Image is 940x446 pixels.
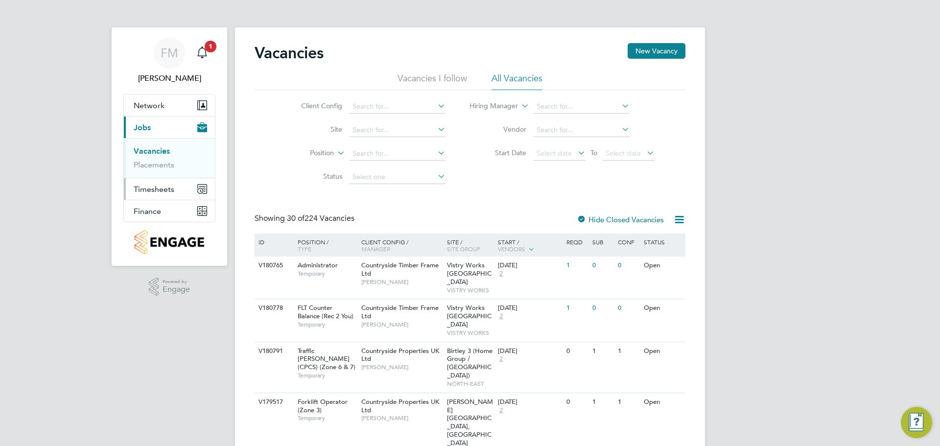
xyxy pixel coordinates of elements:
[349,100,446,114] input: Search for...
[498,347,562,355] div: [DATE]
[641,257,684,275] div: Open
[615,234,641,250] div: Conf
[628,43,685,59] button: New Vacancy
[615,299,641,317] div: 0
[447,286,493,294] span: VISTRY WORKS
[124,138,215,178] div: Jobs
[564,299,589,317] div: 1
[577,215,664,224] label: Hide Closed Vacancies
[123,72,215,84] span: Fletcher Melhuish
[124,178,215,200] button: Timesheets
[256,234,290,250] div: ID
[533,100,630,114] input: Search for...
[349,170,446,184] input: Select one
[361,414,442,422] span: [PERSON_NAME]
[492,72,542,90] li: All Vacancies
[590,299,615,317] div: 0
[498,406,504,415] span: 2
[124,94,215,116] button: Network
[564,342,589,360] div: 0
[470,125,526,134] label: Vendor
[123,230,215,254] a: Go to home page
[123,37,215,84] a: FM[PERSON_NAME]
[286,125,342,134] label: Site
[256,393,290,411] div: V179517
[590,257,615,275] div: 0
[134,123,151,132] span: Jobs
[470,148,526,157] label: Start Date
[498,304,562,312] div: [DATE]
[564,257,589,275] div: 1
[298,245,311,253] span: Type
[349,147,446,161] input: Search for...
[361,363,442,371] span: [PERSON_NAME]
[359,234,445,257] div: Client Config /
[298,304,353,320] span: FLT Counter Balance (Rec 2 You)
[590,342,615,360] div: 1
[564,234,589,250] div: Reqd
[349,123,446,137] input: Search for...
[192,37,212,69] a: 1
[278,148,334,158] label: Position
[298,398,348,414] span: Forklift Operator (Zone 3)
[447,304,492,329] span: Vistry Works [GEOGRAPHIC_DATA]
[134,185,174,194] span: Timesheets
[361,278,442,286] span: [PERSON_NAME]
[361,261,439,278] span: Countryside Timber Frame Ltd
[286,172,342,181] label: Status
[361,304,439,320] span: Countryside Timber Frame Ltd
[205,41,216,52] span: 1
[298,414,356,422] span: Temporary
[256,257,290,275] div: V180765
[398,72,467,90] li: Vacancies I follow
[537,149,572,158] span: Select date
[447,347,493,380] span: Birtley 3 (Home Group / [GEOGRAPHIC_DATA])
[163,285,190,294] span: Engage
[298,321,356,329] span: Temporary
[255,43,324,63] h2: Vacancies
[498,355,504,363] span: 2
[134,146,170,156] a: Vacancies
[290,234,359,257] div: Position /
[361,347,439,363] span: Countryside Properties UK Ltd
[124,200,215,222] button: Finance
[498,261,562,270] div: [DATE]
[462,101,518,111] label: Hiring Manager
[447,245,480,253] span: Site Group
[641,234,684,250] div: Status
[564,393,589,411] div: 0
[615,257,641,275] div: 0
[256,342,290,360] div: V180791
[590,393,615,411] div: 1
[587,146,600,159] span: To
[447,380,493,388] span: NORTH-EAST
[615,393,641,411] div: 1
[298,270,356,278] span: Temporary
[112,27,227,266] nav: Main navigation
[447,329,493,337] span: VISTRY WORKS
[606,149,641,158] span: Select date
[641,299,684,317] div: Open
[286,101,342,110] label: Client Config
[149,278,190,296] a: Powered byEngage
[298,372,356,379] span: Temporary
[256,299,290,317] div: V180778
[134,207,161,216] span: Finance
[615,342,641,360] div: 1
[163,278,190,286] span: Powered by
[641,342,684,360] div: Open
[135,230,204,254] img: countryside-properties-logo-retina.png
[124,117,215,138] button: Jobs
[445,234,496,257] div: Site /
[298,261,338,269] span: Administrator
[287,213,305,223] span: 30 of
[361,321,442,329] span: [PERSON_NAME]
[287,213,354,223] span: 224 Vacancies
[533,123,630,137] input: Search for...
[498,270,504,278] span: 2
[161,47,178,59] span: FM
[641,393,684,411] div: Open
[255,213,356,224] div: Showing
[495,234,564,258] div: Start /
[590,234,615,250] div: Sub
